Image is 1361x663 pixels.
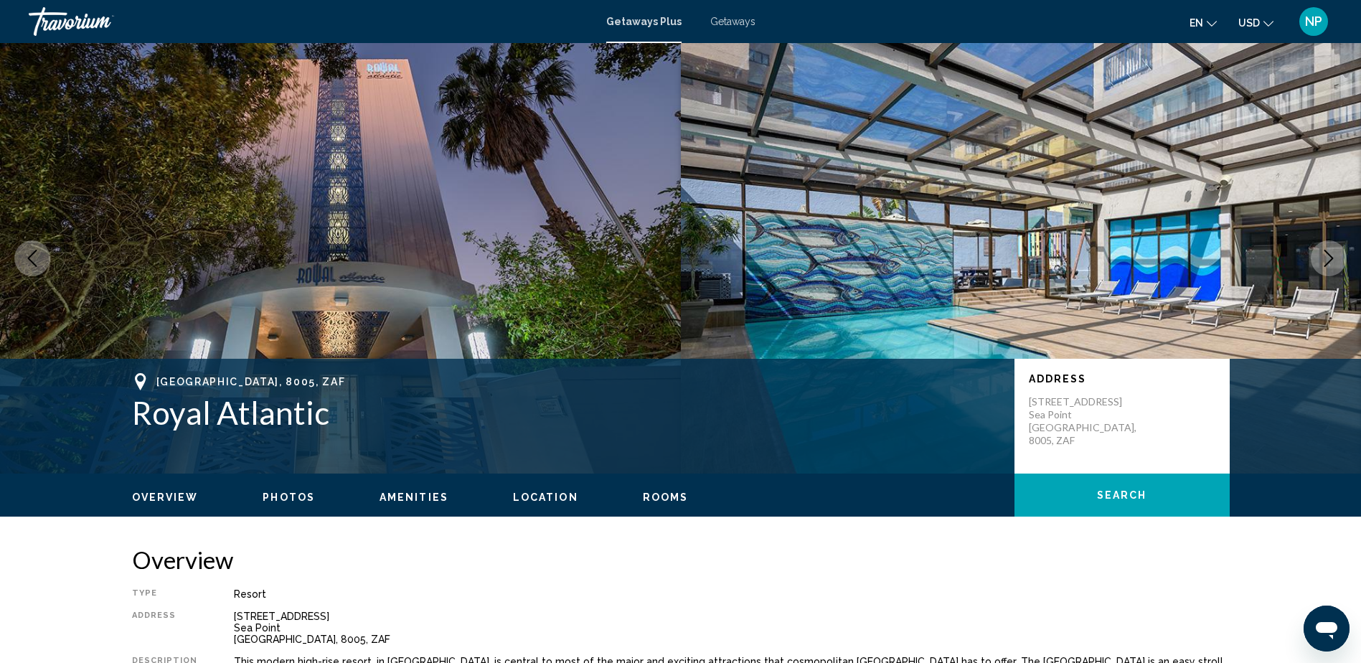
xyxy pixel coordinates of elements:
button: Search [1014,474,1230,517]
button: Change language [1190,12,1217,33]
a: Travorium [29,7,592,36]
span: Rooms [643,492,689,503]
button: Amenities [380,491,448,504]
div: Address [132,611,198,645]
button: Change currency [1238,12,1273,33]
a: Getaways Plus [606,16,682,27]
button: Previous image [14,240,50,276]
div: [STREET_ADDRESS] Sea Point [GEOGRAPHIC_DATA], 8005, ZAF [234,611,1230,645]
button: Location [513,491,578,504]
iframe: Button to launch messaging window [1304,606,1350,652]
a: Getaways [710,16,755,27]
button: Rooms [643,491,689,504]
div: Type [132,588,198,600]
span: en [1190,17,1203,29]
span: Overview [132,492,199,503]
h2: Overview [132,545,1230,574]
button: Next image [1311,240,1347,276]
button: User Menu [1295,6,1332,37]
span: NP [1305,14,1322,29]
span: Search [1097,490,1147,502]
button: Overview [132,491,199,504]
button: Photos [263,491,315,504]
span: [GEOGRAPHIC_DATA], 8005, ZAF [156,376,346,387]
h1: Royal Atlantic [132,394,1000,431]
p: [STREET_ADDRESS] Sea Point [GEOGRAPHIC_DATA], 8005, ZAF [1029,395,1144,447]
span: Amenities [380,492,448,503]
span: Location [513,492,578,503]
p: Address [1029,373,1215,385]
span: Photos [263,492,315,503]
div: Resort [234,588,1230,600]
span: USD [1238,17,1260,29]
